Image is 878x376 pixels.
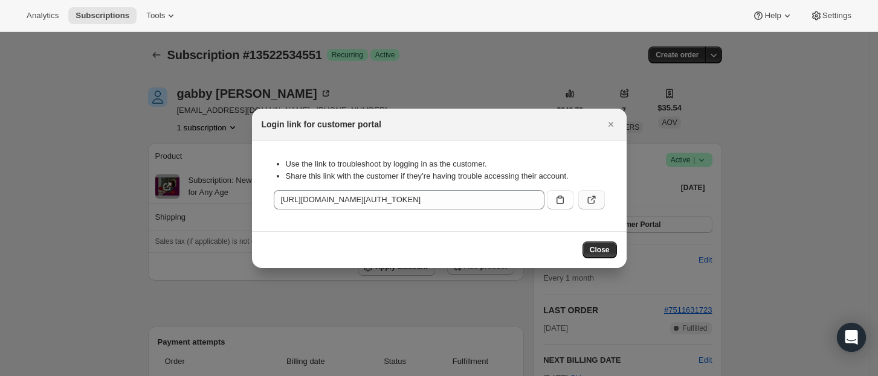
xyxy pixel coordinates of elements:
[68,7,137,24] button: Subscriptions
[803,7,859,24] button: Settings
[583,241,617,258] button: Close
[262,118,381,130] h2: Login link for customer portal
[19,7,66,24] button: Analytics
[590,245,610,255] span: Close
[139,7,184,24] button: Tools
[764,11,781,21] span: Help
[837,323,866,352] div: Open Intercom Messenger
[286,170,605,182] li: Share this link with the customer if they’re having trouble accessing their account.
[745,7,800,24] button: Help
[822,11,851,21] span: Settings
[76,11,129,21] span: Subscriptions
[286,158,605,170] li: Use the link to troubleshoot by logging in as the customer.
[602,116,619,133] button: Close
[146,11,165,21] span: Tools
[27,11,59,21] span: Analytics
